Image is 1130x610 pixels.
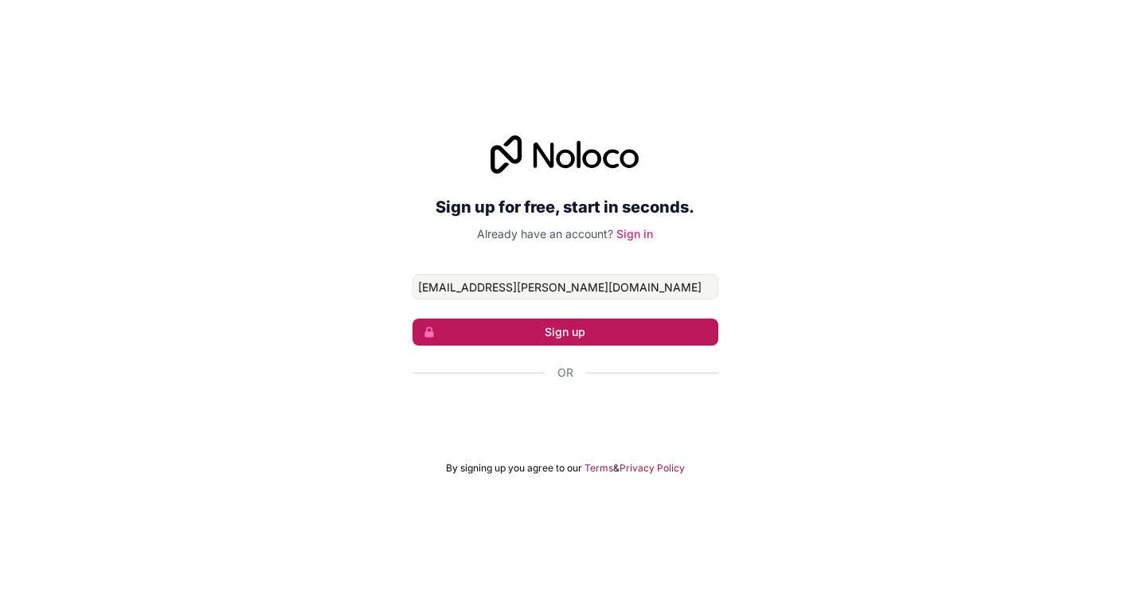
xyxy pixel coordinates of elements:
a: Sign in [616,227,653,240]
span: & [613,462,620,475]
input: Email address [413,274,718,299]
span: By signing up you agree to our [446,462,582,475]
h2: Sign up for free, start in seconds. [413,193,718,221]
iframe: Sign in with Google Button [405,398,726,433]
a: Privacy Policy [620,462,685,475]
span: Or [557,365,573,381]
a: Terms [585,462,613,475]
span: Already have an account? [477,227,613,240]
button: Sign up [413,319,718,346]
